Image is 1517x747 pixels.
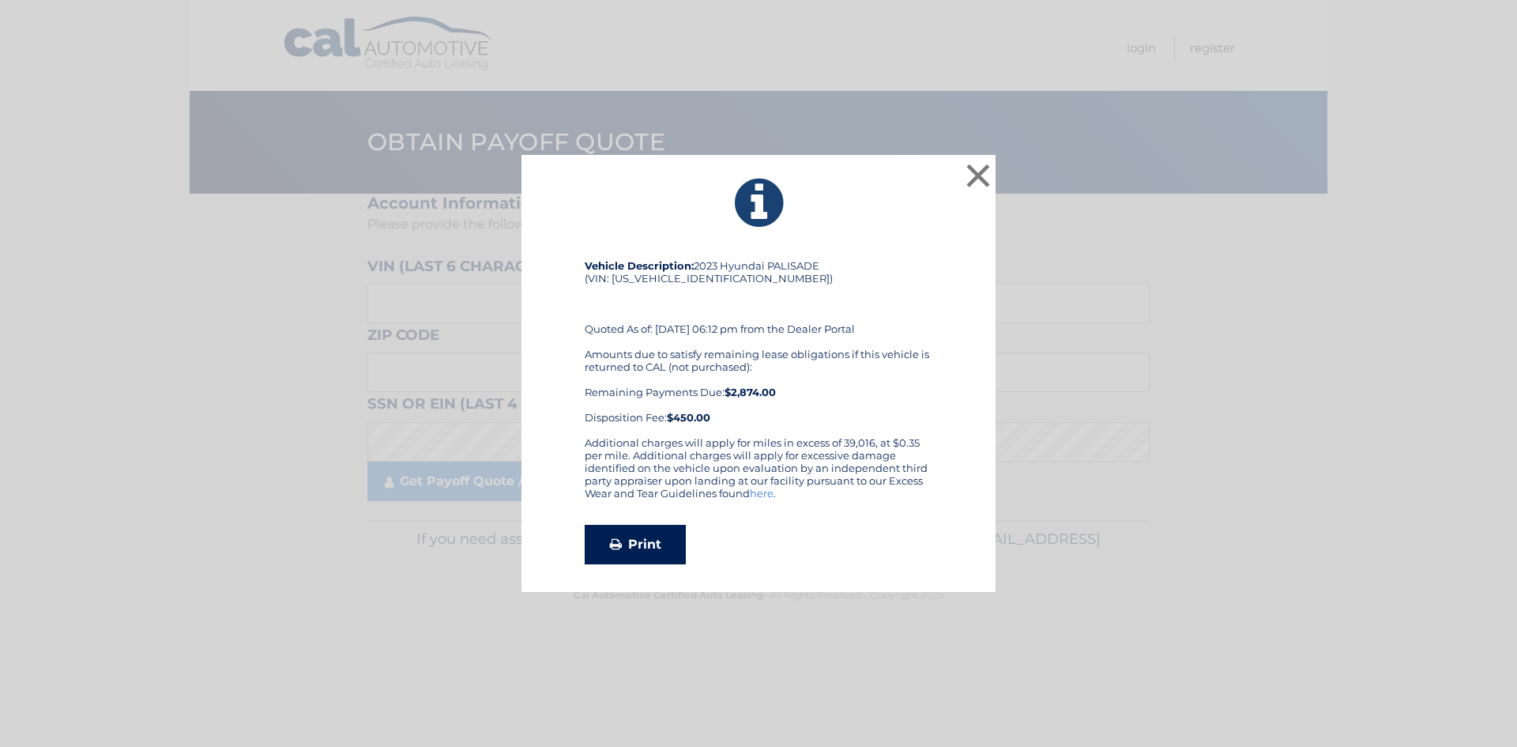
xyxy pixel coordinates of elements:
strong: $450.00 [667,411,710,424]
a: Print [585,525,686,564]
div: Amounts due to satisfy remaining lease obligations if this vehicle is returned to CAL (not purcha... [585,348,932,424]
strong: Vehicle Description: [585,259,694,272]
a: here [750,487,774,500]
button: × [962,160,994,191]
div: 2023 Hyundai PALISADE (VIN: [US_VEHICLE_IDENTIFICATION_NUMBER]) Quoted As of: [DATE] 06:12 pm fro... [585,259,932,436]
div: Additional charges will apply for miles in excess of 39,016, at $0.35 per mile. Additional charge... [585,436,932,512]
b: $2,874.00 [725,386,776,398]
